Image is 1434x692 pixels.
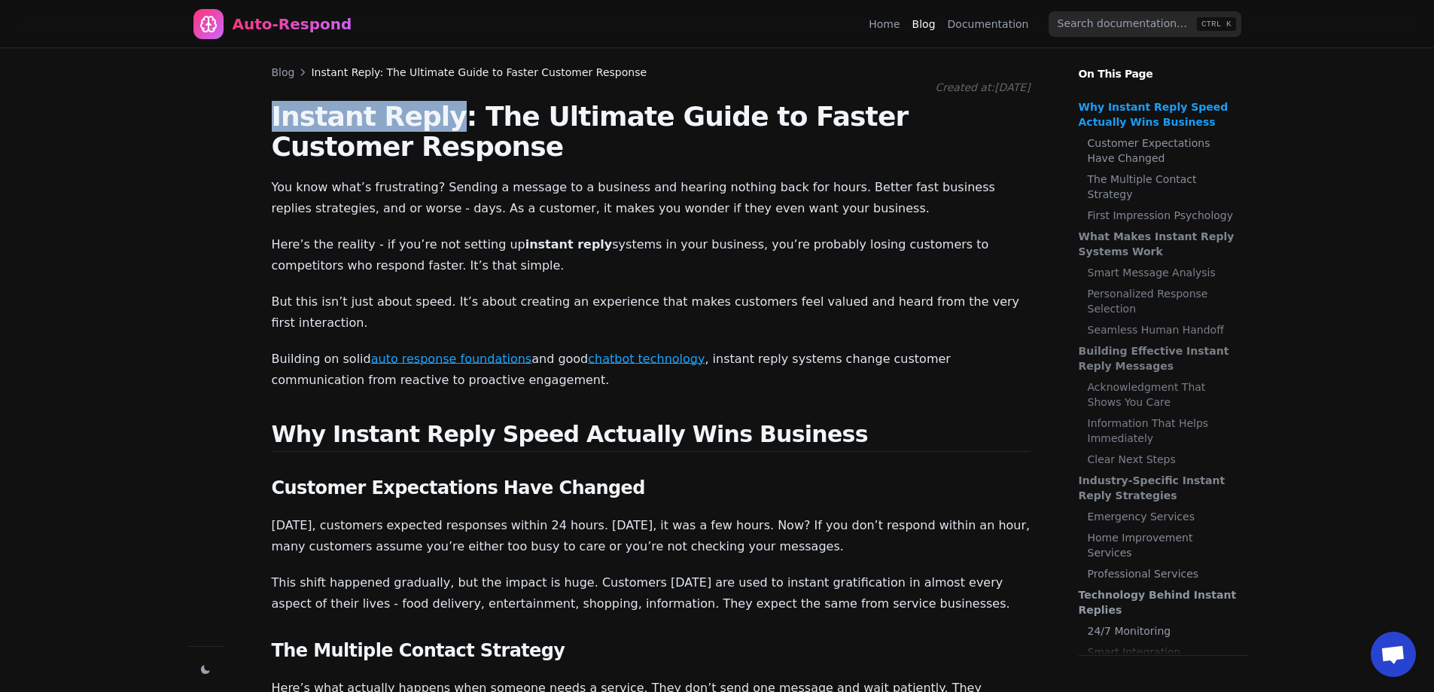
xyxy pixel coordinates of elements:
[588,352,705,366] a: chatbot technology
[272,102,1031,162] h1: Instant Reply: The Ultimate Guide to Faster Customer Response
[272,234,1031,276] p: Here’s the reality - if you’re not setting up systems in your business, you’re probably losing cu...
[1088,172,1240,202] a: The Multiple Contact Strategy
[869,17,900,32] a: Home
[1088,566,1240,581] a: Professional Services
[1049,11,1241,37] input: Search documentation…
[1088,208,1240,223] a: First Impression Psychology
[1088,286,1240,316] a: Personalized Response Selection
[195,659,216,680] button: Change theme
[1088,623,1240,639] a: 24/7 Monitoring
[272,291,1031,334] p: But this isn’t just about speed. It’s about creating an experience that makes customers feel valu...
[272,515,1031,557] p: [DATE], customers expected responses within 24 hours. [DATE], it was a few hours. Now? If you don...
[1079,99,1240,130] a: Why Instant Reply Speed Actually Wins Business
[233,14,352,35] div: Auto-Respond
[1079,229,1240,259] a: What Makes Instant Reply Systems Work
[525,237,613,251] strong: instant reply
[371,352,532,366] a: auto response foundations
[272,639,1031,663] h3: The Multiple Contact Strategy
[272,572,1031,614] p: This shift happened gradually, but the impact is huge. Customers [DATE] are used to instant grati...
[1088,322,1240,337] a: Seamless Human Handoff
[948,17,1029,32] a: Documentation
[1088,416,1240,446] a: Information That Helps Immediately
[1088,265,1240,280] a: Smart Message Analysis
[272,349,1031,391] p: Building on solid and good , instant reply systems change customer communication from reactive to...
[1079,343,1240,373] a: Building Effective Instant Reply Messages
[912,17,936,32] a: Blog
[272,421,1031,452] h2: Why Instant Reply Speed Actually Wins Business
[272,177,1031,219] p: You know what’s frustrating? Sending a message to a business and hearing nothing back for hours. ...
[1088,452,1240,467] a: Clear Next Steps
[311,65,647,80] span: Instant Reply: The Ultimate Guide to Faster Customer Response
[1088,380,1240,410] a: Acknowledgment That Shows You Care
[193,9,352,39] a: Home page
[272,476,1031,500] h3: Customer Expectations Have Changed
[1079,587,1240,617] a: Technology Behind Instant Replies
[1088,645,1240,660] a: Smart Integration
[1088,136,1240,166] a: Customer Expectations Have Changed
[1088,509,1240,524] a: Emergency Services
[1067,48,1259,81] p: On This Page
[272,65,295,80] a: Blog
[1079,473,1240,503] a: Industry-Specific Instant Reply Strategies
[1371,632,1416,677] div: Open chat
[936,81,1031,93] span: Created at: [DATE]
[1088,530,1240,560] a: Home Improvement Services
